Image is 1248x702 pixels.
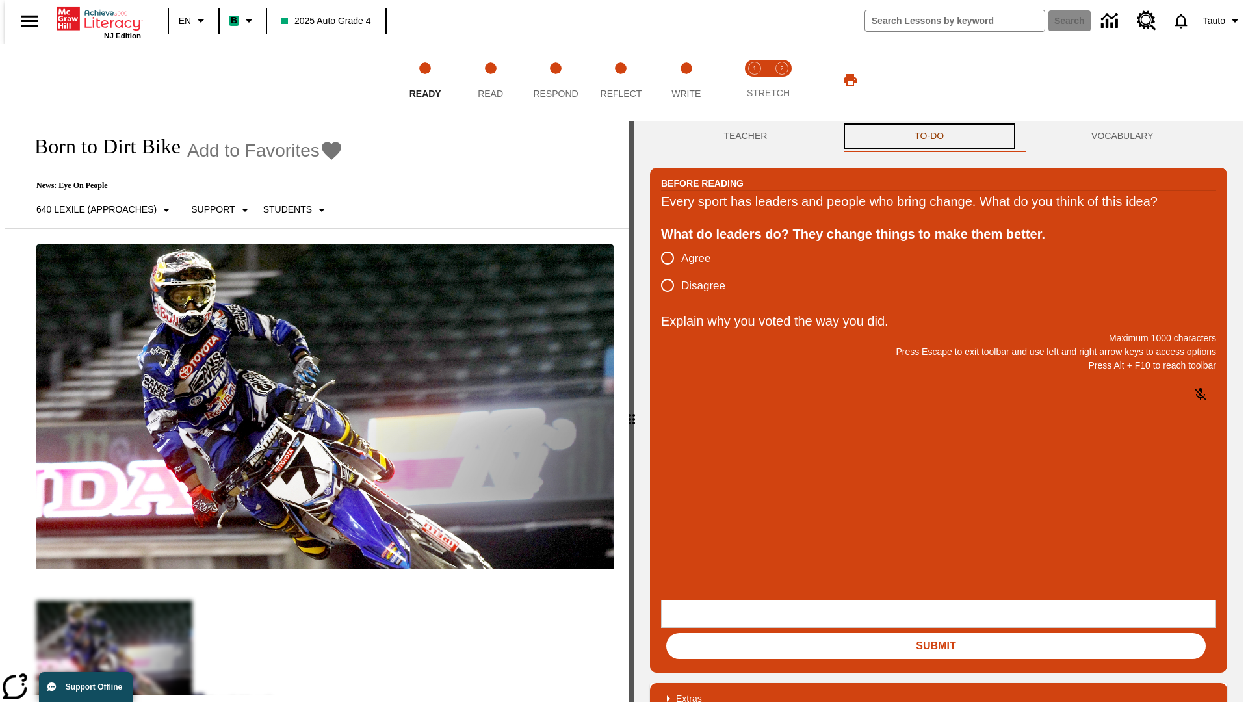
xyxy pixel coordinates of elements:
div: What do leaders do? They change things to make them better. [661,224,1216,244]
p: Press Alt + F10 to reach toolbar [661,359,1216,372]
button: Support Offline [39,672,133,702]
div: Press Enter or Spacebar and then press right and left arrow keys to move the slider [629,121,634,702]
span: Add to Favorites [187,140,320,161]
button: Stretch Read step 1 of 2 [736,44,773,116]
span: Support Offline [66,682,122,692]
span: Agree [681,250,710,267]
button: Open side menu [10,2,49,40]
span: STRETCH [747,88,790,98]
p: Press Escape to exit toolbar and use left and right arrow keys to access options [661,345,1216,359]
button: TO-DO [841,121,1018,152]
button: Reflect step 4 of 5 [583,44,658,116]
button: Language: EN, Select a language [173,9,214,32]
a: Data Center [1093,3,1129,39]
div: Home [57,5,141,40]
button: Select Lexile, 640 Lexile (Approaches) [31,198,179,222]
div: poll [661,244,736,299]
button: Submit [666,633,1206,659]
p: 640 Lexile (Approaches) [36,203,157,216]
p: Explain why you voted the way you did. [661,311,1216,331]
span: Tauto [1203,14,1225,28]
span: Respond [533,88,578,99]
span: Write [671,88,701,99]
button: Print [829,68,871,92]
h1: Born to Dirt Bike [21,135,181,159]
p: Support [191,203,235,216]
span: EN [179,14,191,28]
input: search field [865,10,1045,31]
p: Students [263,203,312,216]
button: Respond step 3 of 5 [518,44,593,116]
span: 2025 Auto Grade 4 [281,14,371,28]
span: Disagree [681,278,725,294]
button: Stretch Respond step 2 of 2 [763,44,801,116]
div: Instructional Panel Tabs [650,121,1227,152]
button: Profile/Settings [1198,9,1248,32]
a: Resource Center, Will open in new tab [1129,3,1164,38]
span: Reflect [601,88,642,99]
button: Boost Class color is mint green. Change class color [224,9,262,32]
text: 1 [753,65,756,71]
span: NJ Edition [104,32,141,40]
text: 2 [780,65,783,71]
button: Teacher [650,121,841,152]
a: Notifications [1164,4,1198,38]
button: Read step 2 of 5 [452,44,528,116]
button: Select Student [258,198,335,222]
button: Add to Favorites - Born to Dirt Bike [187,139,343,162]
span: Ready [409,88,441,99]
button: Ready step 1 of 5 [387,44,463,116]
h2: Before Reading [661,176,744,190]
img: Motocross racer James Stewart flies through the air on his dirt bike. [36,244,614,569]
span: Read [478,88,503,99]
button: Write step 5 of 5 [649,44,724,116]
button: Scaffolds, Support [186,198,257,222]
div: activity [634,121,1243,702]
div: Every sport has leaders and people who bring change. What do you think of this idea? [661,191,1216,212]
div: reading [5,121,629,695]
button: Click to activate and allow voice recognition [1185,379,1216,410]
body: Explain why you voted the way you did. Maximum 1000 characters Press Alt + F10 to reach toolbar P... [5,10,190,22]
span: B [231,12,237,29]
button: VOCABULARY [1018,121,1227,152]
p: Maximum 1000 characters [661,331,1216,345]
p: News: Eye On People [21,181,343,190]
